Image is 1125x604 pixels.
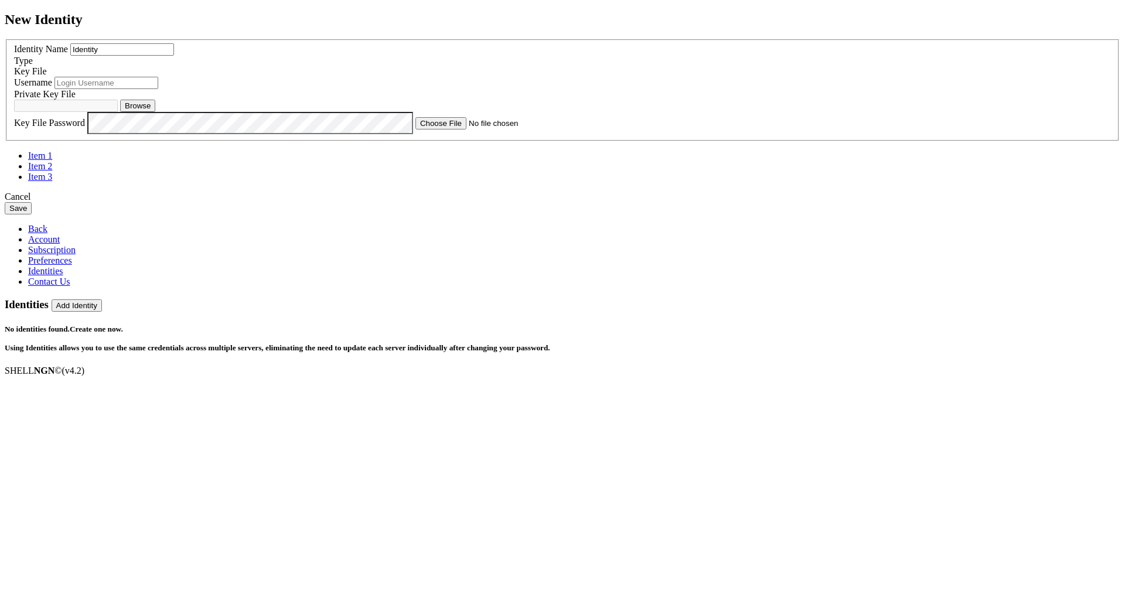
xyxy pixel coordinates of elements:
button: Save [5,202,32,214]
a: Create one now. [70,325,123,333]
a: Back [28,224,47,234]
input: Login Username [54,77,158,89]
label: Username [14,77,52,87]
span: SHELL © [5,366,84,376]
a: Item 3 [28,172,52,182]
a: Identities [28,266,63,276]
div: Key File [14,66,1111,77]
a: Account [28,234,60,244]
label: Identity Name [14,44,68,54]
b: NGN [34,366,55,376]
h5: No identities found. Using Identities allows you to use the same credentials across multiple serv... [5,325,1120,353]
label: Private Key File [14,89,76,99]
h3: Identities [5,298,1120,312]
a: Preferences [28,255,72,265]
div: Cancel [5,192,1120,202]
a: Contact Us [28,277,70,286]
a: Subscription [28,245,76,255]
button: Browse [120,100,155,112]
span: Key File [14,66,47,76]
span: 4.2.0 [62,366,85,376]
button: Add Identity [52,299,102,312]
label: Type [14,56,33,66]
a: Item 1 [28,151,52,161]
label: Key File Password [14,118,85,128]
a: Item 2 [28,161,52,171]
h2: New Identity [5,12,1120,28]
